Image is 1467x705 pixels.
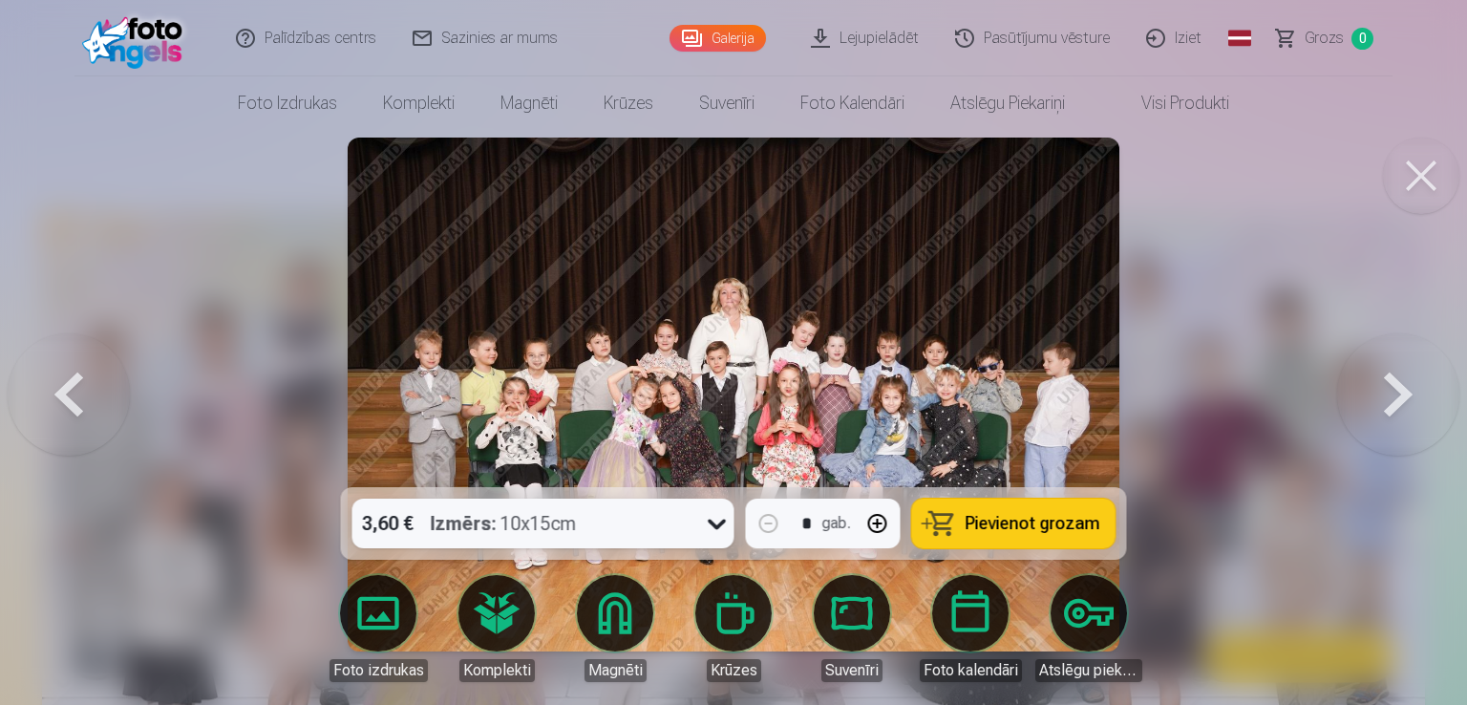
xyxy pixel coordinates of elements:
a: Visi produkti [1088,76,1252,130]
div: Foto izdrukas [330,659,428,682]
a: Galerija [670,25,766,52]
a: Foto izdrukas [215,76,360,130]
a: Atslēgu piekariņi [927,76,1088,130]
strong: Izmērs : [431,510,497,537]
span: 0 [1351,28,1373,50]
div: gab. [822,512,851,535]
a: Krūzes [680,575,787,682]
button: Pievienot grozam [912,499,1116,548]
img: /fa4 [82,8,192,69]
div: Suvenīri [821,659,882,682]
span: Pievienot grozam [966,515,1100,532]
div: 10x15cm [431,499,577,548]
a: Suvenīri [798,575,905,682]
a: Komplekti [360,76,478,130]
div: Komplekti [459,659,535,682]
a: Krūzes [581,76,676,130]
div: Magnēti [585,659,647,682]
div: Foto kalendāri [920,659,1022,682]
a: Komplekti [443,575,550,682]
div: Krūzes [707,659,761,682]
a: Magnēti [478,76,581,130]
a: Atslēgu piekariņi [1035,575,1142,682]
div: 3,60 € [352,499,423,548]
span: Grozs [1305,27,1344,50]
a: Foto kalendāri [917,575,1024,682]
div: Atslēgu piekariņi [1035,659,1142,682]
a: Suvenīri [676,76,777,130]
a: Foto izdrukas [325,575,432,682]
a: Magnēti [562,575,669,682]
a: Foto kalendāri [777,76,927,130]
